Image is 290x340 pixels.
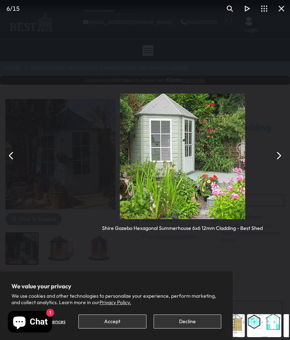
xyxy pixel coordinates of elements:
[6,5,10,12] span: 6
[154,315,221,329] button: Decline
[270,147,287,164] button: Next
[11,293,221,306] p: We use cookies and other technologies to personalize your experience, perform marketing, and coll...
[3,147,20,164] button: Previous
[13,5,20,12] span: 15
[100,299,131,306] a: Privacy Policy.
[78,315,146,329] button: Accept
[102,219,263,232] div: Shire Gazebo Hexagonal Summerhouse 6x6 12mm Cladding - Best Shed
[6,311,54,334] inbox-online-store-chat: Shopify online store chat
[11,283,221,289] h2: We value your privacy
